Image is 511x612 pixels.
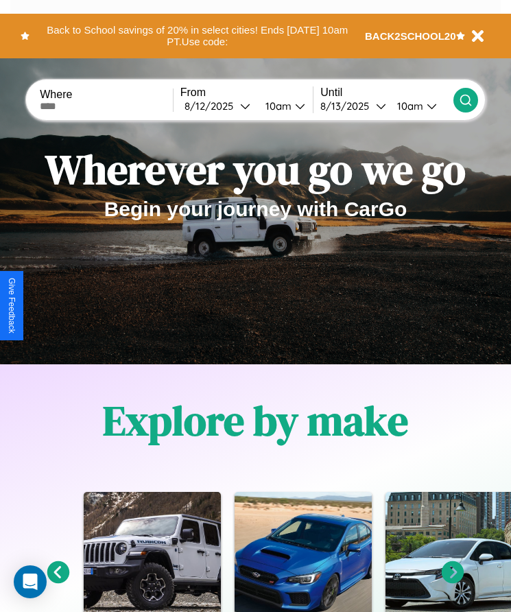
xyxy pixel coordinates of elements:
[254,99,313,113] button: 10am
[103,392,408,449] h1: Explore by make
[7,278,16,333] div: Give Feedback
[29,21,365,51] button: Back to School savings of 20% in select cities! Ends [DATE] 10am PT.Use code:
[40,89,173,101] label: Where
[180,99,254,113] button: 8/12/2025
[185,99,240,113] div: 8 / 12 / 2025
[320,99,376,113] div: 8 / 13 / 2025
[320,86,453,99] label: Until
[390,99,427,113] div: 10am
[365,30,456,42] b: BACK2SCHOOL20
[386,99,453,113] button: 10am
[14,565,47,598] div: Open Intercom Messenger
[180,86,313,99] label: From
[259,99,295,113] div: 10am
